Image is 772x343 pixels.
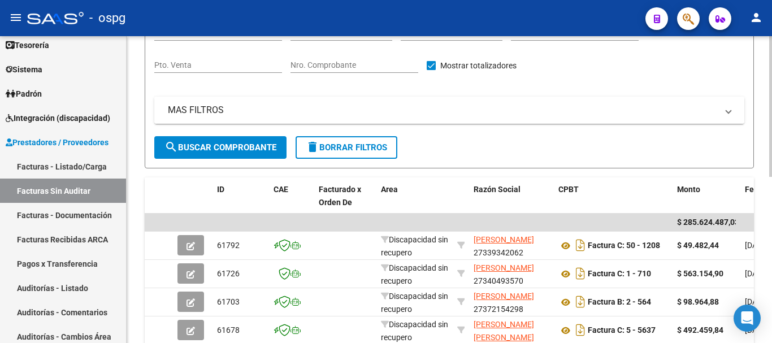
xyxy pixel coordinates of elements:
[734,305,761,332] div: Open Intercom Messenger
[9,11,23,24] mat-icon: menu
[217,297,240,306] span: 61703
[673,177,740,227] datatable-header-cell: Monto
[381,235,448,257] span: Discapacidad sin recupero
[745,325,768,335] span: [DATE]
[474,235,534,244] span: [PERSON_NAME]
[573,321,588,339] i: Descargar documento
[745,241,768,250] span: [DATE]
[154,97,744,124] mat-expansion-panel-header: MAS FILTROS
[381,320,448,342] span: Discapacidad sin recupero
[749,11,763,24] mat-icon: person
[588,241,660,250] strong: Factura C: 50 - 1208
[168,104,717,116] mat-panel-title: MAS FILTROS
[440,59,517,72] span: Mostrar totalizadores
[558,185,579,194] span: CPBT
[474,290,549,314] div: 27372154298
[269,177,314,227] datatable-header-cell: CAE
[677,297,719,306] strong: $ 98.964,88
[677,325,723,335] strong: $ 492.459,84
[588,270,651,279] strong: Factura C: 1 - 710
[306,142,387,153] span: Borrar Filtros
[588,298,651,307] strong: Factura B: 2 - 564
[212,177,269,227] datatable-header-cell: ID
[217,325,240,335] span: 61678
[319,185,361,207] span: Facturado x Orden De
[6,88,42,100] span: Padrón
[474,292,534,301] span: [PERSON_NAME]
[296,136,397,159] button: Borrar Filtros
[164,142,276,153] span: Buscar Comprobante
[469,177,554,227] datatable-header-cell: Razón Social
[745,297,768,306] span: [DATE]
[6,112,110,124] span: Integración (discapacidad)
[677,218,739,227] span: $ 285.624.487,03
[306,140,319,154] mat-icon: delete
[217,241,240,250] span: 61792
[164,140,178,154] mat-icon: search
[217,269,240,278] span: 61726
[677,241,719,250] strong: $ 49.482,44
[474,262,549,285] div: 27340493570
[474,320,534,342] span: [PERSON_NAME] [PERSON_NAME]
[573,264,588,283] i: Descargar documento
[376,177,453,227] datatable-header-cell: Area
[554,177,673,227] datatable-header-cell: CPBT
[6,136,109,149] span: Prestadores / Proveedores
[474,185,521,194] span: Razón Social
[6,63,42,76] span: Sistema
[274,185,288,194] span: CAE
[474,233,549,257] div: 27339342062
[588,326,656,335] strong: Factura C: 5 - 5637
[474,318,549,342] div: 20101196691
[677,269,723,278] strong: $ 563.154,90
[381,263,448,285] span: Discapacidad sin recupero
[6,39,49,51] span: Tesorería
[217,185,224,194] span: ID
[474,263,534,272] span: [PERSON_NAME]
[314,177,376,227] datatable-header-cell: Facturado x Orden De
[573,293,588,311] i: Descargar documento
[677,185,700,194] span: Monto
[381,185,398,194] span: Area
[381,292,448,314] span: Discapacidad sin recupero
[573,236,588,254] i: Descargar documento
[745,269,768,278] span: [DATE]
[154,136,287,159] button: Buscar Comprobante
[89,6,125,31] span: - ospg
